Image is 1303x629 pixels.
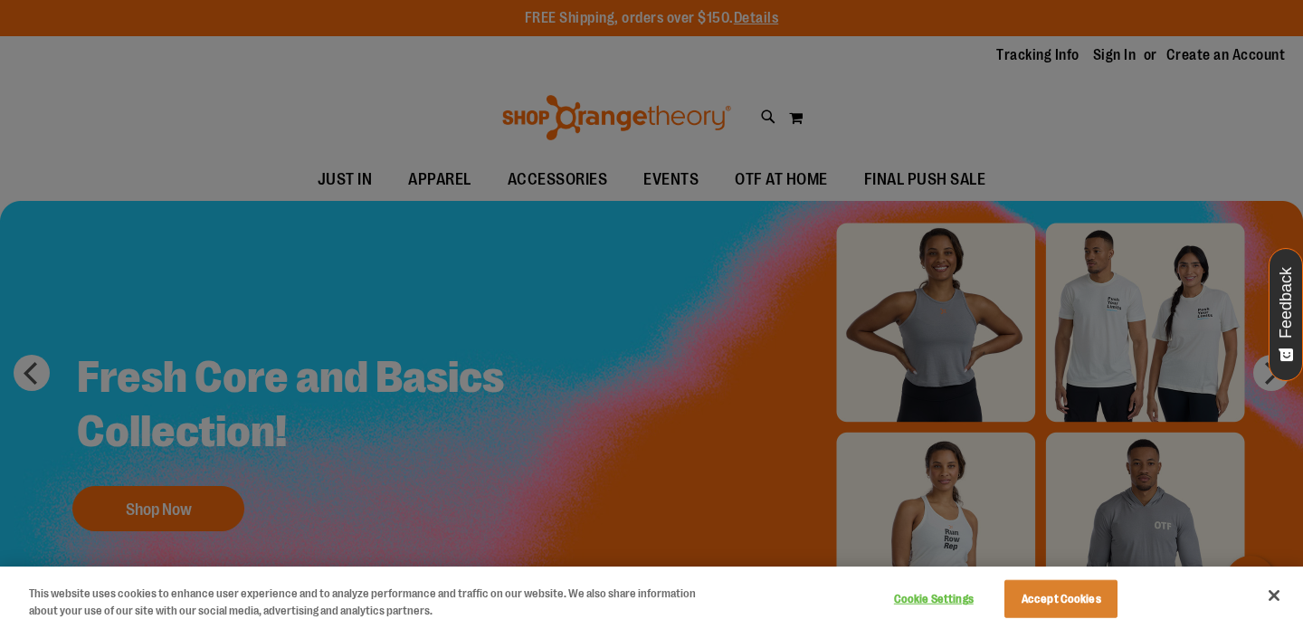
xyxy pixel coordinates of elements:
button: Feedback - Show survey [1269,248,1303,381]
div: This website uses cookies to enhance user experience and to analyze performance and traffic on ou... [29,585,717,620]
button: Close [1254,576,1294,615]
button: Cookie Settings [877,581,990,617]
button: Accept Cookies [1004,580,1118,618]
span: Feedback [1278,267,1295,338]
